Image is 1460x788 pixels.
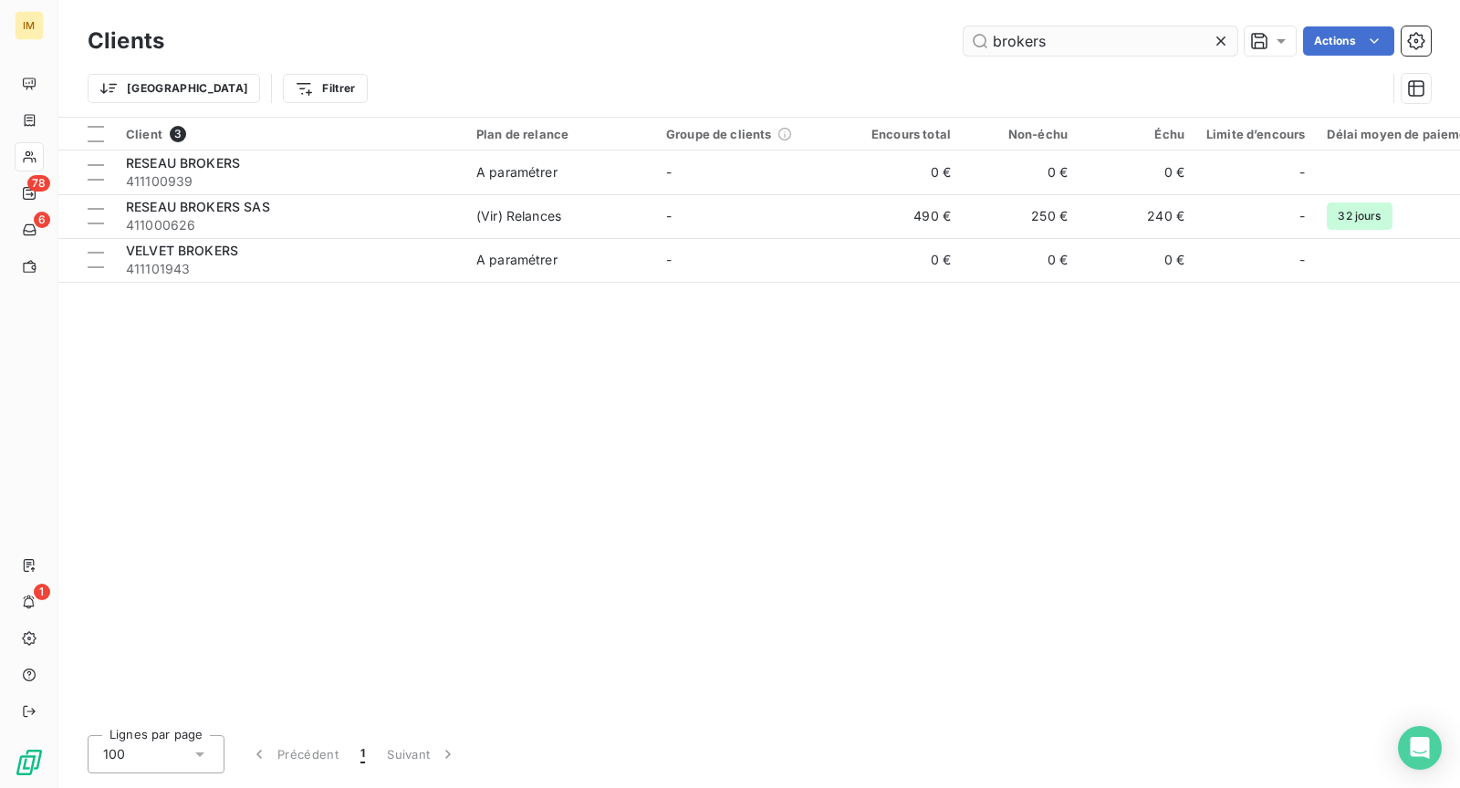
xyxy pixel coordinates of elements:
[1206,127,1305,141] div: Limite d’encours
[239,735,349,773] button: Précédent
[476,163,558,181] div: A paramétrer
[360,745,365,763] span: 1
[962,194,1079,238] td: 250 €
[666,208,672,223] span: -
[1303,26,1394,56] button: Actions
[126,199,270,214] span: RESEAU BROKERS SAS
[476,127,644,141] div: Plan de relance
[666,127,772,141] span: Groupe de clients
[845,150,962,194] td: 0 €
[1299,251,1305,269] span: -
[964,26,1237,56] input: Rechercher
[376,735,468,773] button: Suivant
[1299,163,1305,181] span: -
[666,252,672,267] span: -
[349,735,376,773] button: 1
[126,243,238,258] span: VELVET BROKERS
[126,260,454,278] span: 411101943
[126,127,162,141] span: Client
[476,207,561,225] div: (Vir) Relances
[15,748,44,777] img: Logo LeanPay
[1079,194,1195,238] td: 240 €
[88,74,260,103] button: [GEOGRAPHIC_DATA]
[15,179,43,208] a: 78
[170,126,186,142] span: 3
[126,155,240,171] span: RESEAU BROKERS
[845,238,962,282] td: 0 €
[283,74,367,103] button: Filtrer
[27,175,50,192] span: 78
[845,194,962,238] td: 490 €
[1090,127,1184,141] div: Échu
[666,164,672,180] span: -
[962,238,1079,282] td: 0 €
[1398,726,1442,770] div: Open Intercom Messenger
[476,251,558,269] div: A paramétrer
[34,212,50,228] span: 6
[126,172,454,191] span: 411100939
[1079,150,1195,194] td: 0 €
[34,584,50,600] span: 1
[1327,202,1392,230] span: 32 jours
[103,745,125,763] span: 100
[973,127,1068,141] div: Non-échu
[1299,207,1305,225] span: -
[126,216,454,234] span: 411000626
[15,11,44,40] div: IM
[88,25,164,57] h3: Clients
[962,150,1079,194] td: 0 €
[15,215,43,244] a: 6
[856,127,951,141] div: Encours total
[1079,238,1195,282] td: 0 €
